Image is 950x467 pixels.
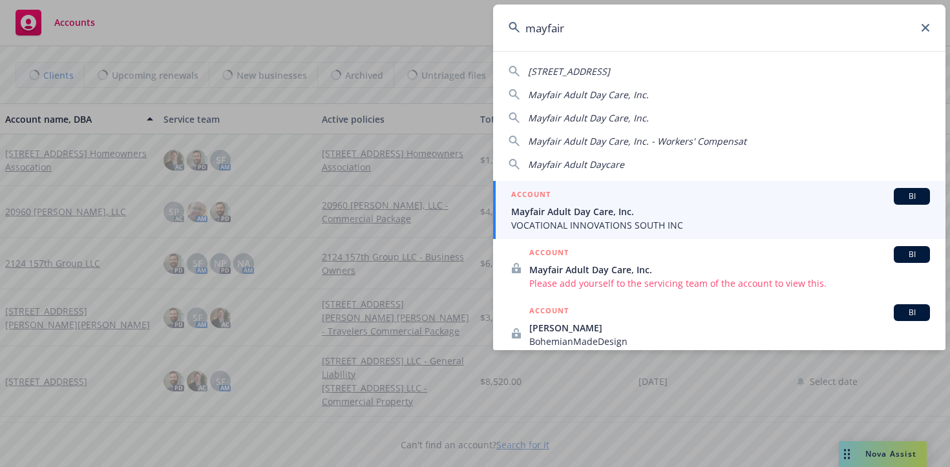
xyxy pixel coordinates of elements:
[493,297,945,369] a: ACCOUNTBI[PERSON_NAME]BohemianMadeDesignPlease add yourself to the servicing team of the account ...
[529,246,569,262] h5: ACCOUNT
[528,112,649,124] span: Mayfair Adult Day Care, Inc.
[493,239,945,297] a: ACCOUNTBIMayfair Adult Day Care, Inc.Please add yourself to the servicing team of the account to ...
[529,321,930,335] span: [PERSON_NAME]
[529,335,930,348] span: BohemianMadeDesign
[528,88,649,101] span: Mayfair Adult Day Care, Inc.
[511,188,551,203] h5: ACCOUNT
[899,307,925,318] span: BI
[511,218,930,232] span: VOCATIONAL INNOVATIONS SOUTH INC
[529,348,930,362] span: Please add yourself to the servicing team of the account to view this.
[493,5,945,51] input: Search...
[528,158,624,171] span: Mayfair Adult Daycare
[493,181,945,239] a: ACCOUNTBIMayfair Adult Day Care, Inc.VOCATIONAL INNOVATIONS SOUTH INC
[529,304,569,320] h5: ACCOUNT
[529,263,930,276] span: Mayfair Adult Day Care, Inc.
[899,249,925,260] span: BI
[528,65,610,78] span: [STREET_ADDRESS]
[528,135,746,147] span: Mayfair Adult Day Care, Inc. - Workers' Compensat
[529,276,930,290] span: Please add yourself to the servicing team of the account to view this.
[899,191,925,202] span: BI
[511,205,930,218] span: Mayfair Adult Day Care, Inc.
